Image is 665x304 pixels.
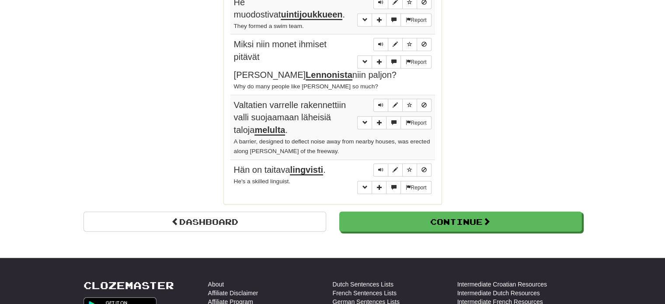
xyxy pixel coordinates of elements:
[234,100,346,136] span: Valtatien varrelle rakennettiin valli suojaamaan läheisiä taloja .
[357,116,431,129] div: More sentence controls
[290,165,323,175] u: lingvisti
[373,164,432,177] div: Sentence controls
[402,164,417,177] button: Toggle favorite
[357,116,372,129] button: Toggle grammar
[400,116,431,129] button: Report
[400,14,431,27] button: Report
[373,38,388,51] button: Play sentence audio
[373,99,388,112] button: Play sentence audio
[357,181,431,194] div: More sentence controls
[333,280,393,289] a: Dutch Sentences Lists
[372,56,386,69] button: Add sentence to collection
[417,164,432,177] button: Toggle ignore
[372,116,386,129] button: Add sentence to collection
[306,70,352,80] u: Lennonista
[417,99,432,112] button: Toggle ignore
[234,138,430,155] small: A barrier, designed to deflect noise away from nearby houses, was erected along [PERSON_NAME] of ...
[372,14,386,27] button: Add sentence to collection
[372,181,386,194] button: Add sentence to collection
[388,99,403,112] button: Edit sentence
[208,289,258,297] a: Affiliate Disclaimer
[400,56,431,69] button: Report
[339,212,582,232] button: Continue
[373,164,388,177] button: Play sentence audio
[208,280,224,289] a: About
[234,165,326,175] span: Hän on taitava .
[234,83,378,90] small: Why do many people like [PERSON_NAME] so much?
[402,38,417,51] button: Toggle favorite
[388,164,403,177] button: Edit sentence
[234,178,291,185] small: He's a skilled linguist.
[234,39,397,80] span: Miksi niin monet ihmiset pitävät [PERSON_NAME] niin paljon?
[400,181,431,194] button: Report
[357,181,372,194] button: Toggle grammar
[417,38,432,51] button: Toggle ignore
[388,38,403,51] button: Edit sentence
[254,125,285,136] u: melulta
[373,38,432,51] div: Sentence controls
[84,212,326,232] a: Dashboard
[281,10,342,20] u: uintijoukkueen
[402,99,417,112] button: Toggle favorite
[373,99,432,112] div: Sentence controls
[357,14,372,27] button: Toggle grammar
[84,280,174,291] a: Clozemaster
[357,56,431,69] div: More sentence controls
[357,56,372,69] button: Toggle grammar
[234,23,304,29] small: They formed a swim team.
[357,14,431,27] div: More sentence controls
[333,289,397,297] a: French Sentences Lists
[457,289,540,297] a: Intermediate Dutch Resources
[457,280,547,289] a: Intermediate Croatian Resources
